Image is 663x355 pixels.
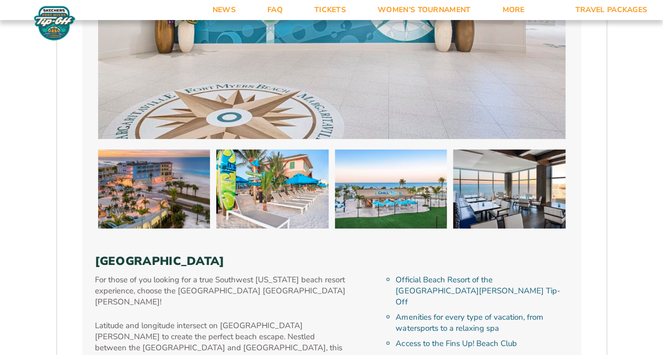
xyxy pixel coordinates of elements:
li: Access to the Fins Up! Beach Club [396,338,568,349]
p: For those of you looking for a true Southwest [US_STATE] beach resort experience, choose the [GEO... [95,274,348,308]
img: Margaritaville Beach Resort (2025 BEACH) [453,150,565,229]
img: Margaritaville Beach Resort (2025 BEACH) [216,150,329,229]
img: Margaritaville Beach Resort (2025 BEACH) [98,150,210,229]
h3: [GEOGRAPHIC_DATA] [95,254,569,268]
li: Amenities for every type of vacation, from watersports to a relaxing spa [396,312,568,334]
li: Official Beach Resort of the [GEOGRAPHIC_DATA][PERSON_NAME] Tip-Off [396,274,568,308]
img: Fort Myers Tip-Off [32,5,78,41]
img: Margaritaville Beach Resort (2025 BEACH) [335,150,447,229]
